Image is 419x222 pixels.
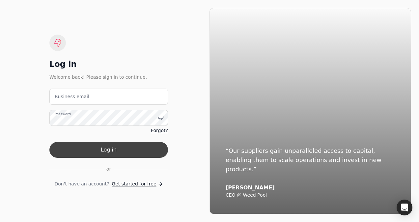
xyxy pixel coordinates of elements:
[49,142,168,158] button: Log in
[226,146,395,174] div: “Our suppliers gain unparalleled access to capital, enabling them to scale operations and invest ...
[151,127,168,134] a: Forgot?
[112,180,156,187] span: Get started for free
[226,184,395,191] div: [PERSON_NAME]
[226,192,395,198] div: CEO @ Weed Pool
[397,200,412,215] div: Open Intercom Messenger
[112,180,163,187] a: Get started for free
[54,180,109,187] span: Don't have an account?
[106,166,111,173] span: or
[49,59,168,69] div: Log in
[49,73,168,81] div: Welcome back! Please sign in to continue.
[55,111,71,117] label: Password
[55,93,89,100] label: Business email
